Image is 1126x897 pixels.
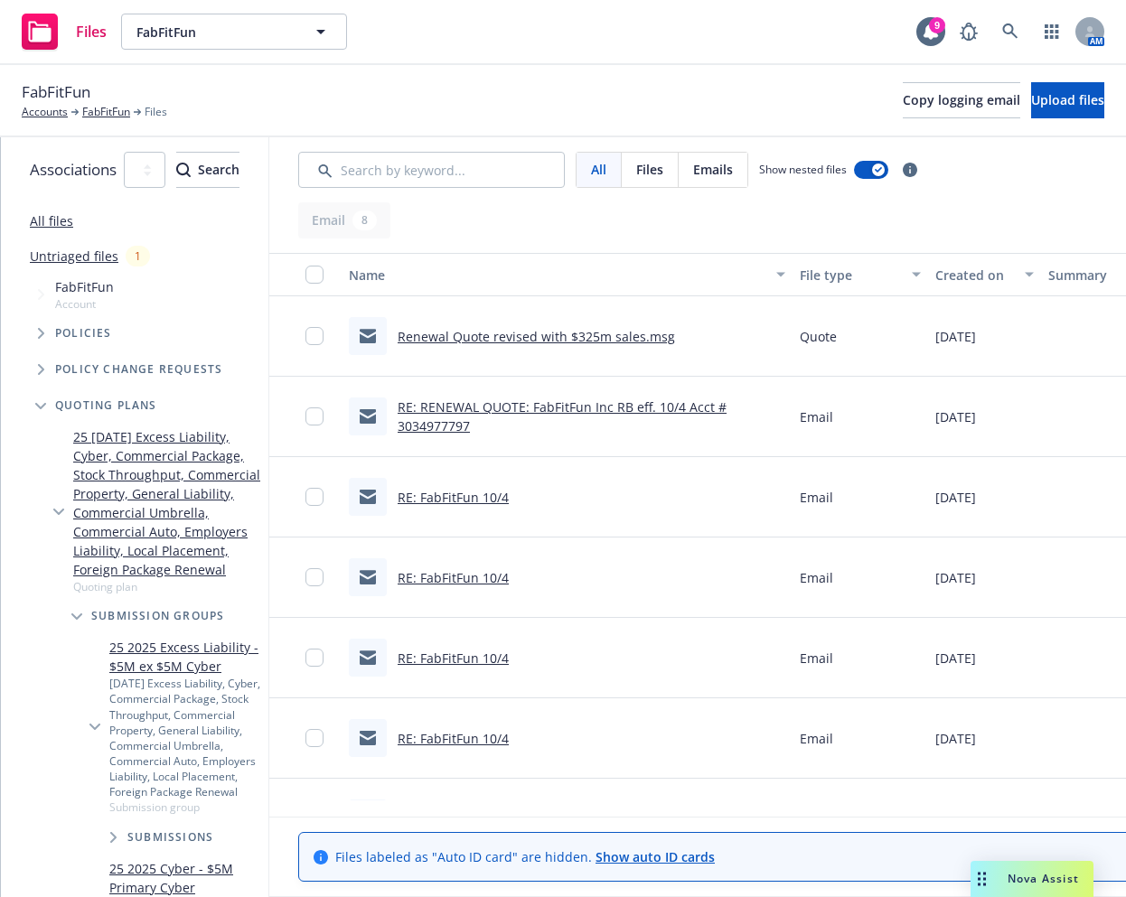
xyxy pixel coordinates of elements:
a: Files [14,6,114,57]
button: Upload files [1031,82,1104,118]
span: Email [800,729,833,748]
a: 25 [DATE] Excess Liability, Cyber, Commercial Package, Stock Throughput, Commercial Property, Gen... [73,427,261,579]
span: [DATE] [935,488,976,507]
div: 1 [126,246,150,266]
span: FabFitFun [55,277,114,296]
span: All [591,160,606,179]
a: RE: FabFitFun 10/4 [398,569,509,586]
span: Show nested files [759,162,847,177]
span: Submission groups [91,611,224,621]
div: Created on [935,266,1014,285]
a: Accounts [22,104,68,120]
span: Policies [55,328,112,339]
button: SearchSearch [176,152,239,188]
a: 25 2025 Cyber - $5M Primary Cyber [109,859,261,897]
span: Copy logging email [903,91,1020,108]
a: RE: FabFitFun 10/4 [398,489,509,506]
span: Email [800,407,833,426]
span: Files [145,104,167,120]
span: Quoting plan [73,579,261,594]
span: Emails [693,160,733,179]
a: Search [992,14,1028,50]
span: Quoting plans [55,400,157,411]
span: Files labeled as "Auto ID card" are hidden. [335,847,715,866]
input: Toggle Row Selected [305,568,324,586]
span: [DATE] [935,649,976,668]
button: Copy logging email [903,82,1020,118]
span: Account [55,296,114,312]
input: Toggle Row Selected [305,649,324,667]
span: Files [76,24,107,39]
span: [DATE] [935,729,976,748]
div: 9 [929,17,945,33]
span: Email [800,649,833,668]
a: 25 2025 Excess Liability - $5M ex $5M Cyber [109,638,261,676]
svg: Search [176,163,191,177]
span: [DATE] [935,568,976,587]
a: FabFitFun [82,104,130,120]
a: RE: FabFitFun 10/4 [398,730,509,747]
a: Switch app [1034,14,1070,50]
input: Select all [305,266,324,284]
span: FabFitFun [22,80,90,104]
span: FabFitFun [136,23,293,42]
input: Toggle Row Selected [305,488,324,506]
button: Nova Assist [971,861,1093,897]
div: Name [349,266,765,285]
span: Submissions [127,832,213,843]
span: Nova Assist [1008,871,1079,886]
span: Email [800,488,833,507]
a: RE: RENEWAL QUOTE: FabFitFun Inc RB eff. 10/4 Acct # 3034977797 [398,398,727,434]
input: Toggle Row Selected [305,407,324,425]
span: [DATE] [935,327,976,346]
input: Toggle Row Selected [305,729,324,747]
span: Email [800,568,833,587]
a: All files [30,212,73,229]
div: [DATE] Excess Liability, Cyber, Commercial Package, Stock Throughput, Commercial Property, Genera... [109,676,261,799]
a: Renewal Quote revised with $325m sales.msg [398,328,675,345]
span: Upload files [1031,91,1104,108]
a: Untriaged files [30,247,118,266]
span: Submission group [109,799,261,815]
a: Show auto ID cards [596,848,715,865]
div: Search [176,153,239,187]
div: Drag to move [971,861,993,897]
span: Associations [30,158,117,182]
div: File type [800,266,901,285]
span: [DATE] [935,407,976,426]
input: Toggle Row Selected [305,327,324,345]
button: Name [342,253,793,296]
span: Quote [800,327,837,346]
button: Created on [928,253,1041,296]
span: Files [636,160,663,179]
button: File type [793,253,928,296]
a: RE: FabFitFun 10/4 [398,649,509,667]
a: Report a Bug [951,14,987,50]
input: Search by keyword... [298,152,565,188]
span: Policy change requests [55,364,222,375]
button: FabFitFun [121,14,347,50]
